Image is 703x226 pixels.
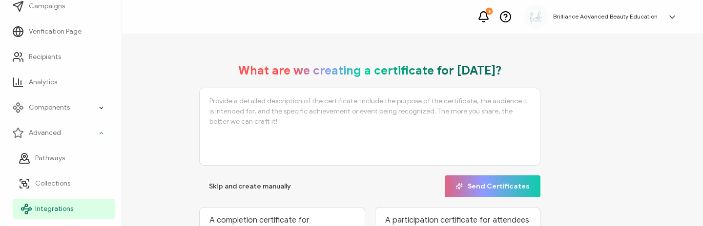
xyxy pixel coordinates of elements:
a: Pathways [13,149,115,168]
span: Integrations [35,204,73,214]
span: Send Certificates [455,183,530,190]
iframe: Chat Widget [654,179,703,226]
a: Analytics [6,73,115,92]
button: Skip and create manually [199,175,301,197]
span: Skip and create manually [209,183,291,190]
span: Components [29,103,70,113]
a: Integrations [13,199,115,219]
span: Advanced [29,128,61,138]
h1: What are we creating a certificate for [DATE]? [238,63,502,78]
button: Send Certificates [445,175,540,197]
span: Pathways [35,153,65,163]
span: Analytics [29,77,57,87]
span: Recipients [29,52,61,62]
div: 8 [486,8,493,15]
a: Recipients [6,47,115,67]
span: Campaigns [29,1,65,11]
h5: Brilliance Advanced Beauty Education [553,13,658,20]
a: Collections [13,174,115,193]
span: Collections [35,179,70,188]
a: Verification Page [6,22,115,41]
span: Verification Page [29,27,82,37]
img: a2bf8c6c-3aba-43b4-8354-ecfc29676cf6.jpg [529,11,543,23]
